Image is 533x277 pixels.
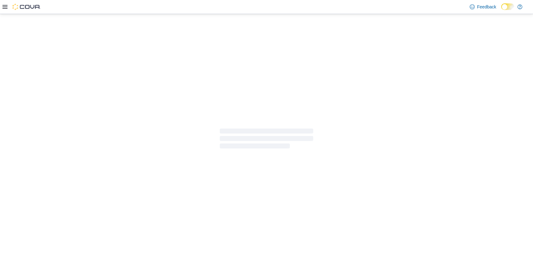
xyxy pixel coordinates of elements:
span: Loading [220,130,313,150]
a: Feedback [467,1,499,13]
img: Cova [12,4,41,10]
input: Dark Mode [501,3,514,10]
span: Feedback [477,4,496,10]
